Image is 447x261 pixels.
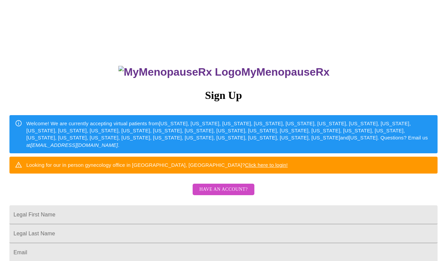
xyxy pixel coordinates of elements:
span: Have an account? [199,185,248,194]
img: MyMenopauseRx Logo [118,66,241,78]
em: [EMAIL_ADDRESS][DOMAIN_NAME] [31,142,118,148]
a: Click here to login! [245,162,288,168]
a: Have an account? [191,191,256,197]
div: Welcome! We are currently accepting virtual patients from [US_STATE], [US_STATE], [US_STATE], [US... [26,117,432,152]
h3: Sign Up [9,89,438,102]
button: Have an account? [193,184,254,195]
div: Looking for our in person gynecology office in [GEOGRAPHIC_DATA], [GEOGRAPHIC_DATA]? [26,159,288,171]
h3: MyMenopauseRx [10,66,438,78]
